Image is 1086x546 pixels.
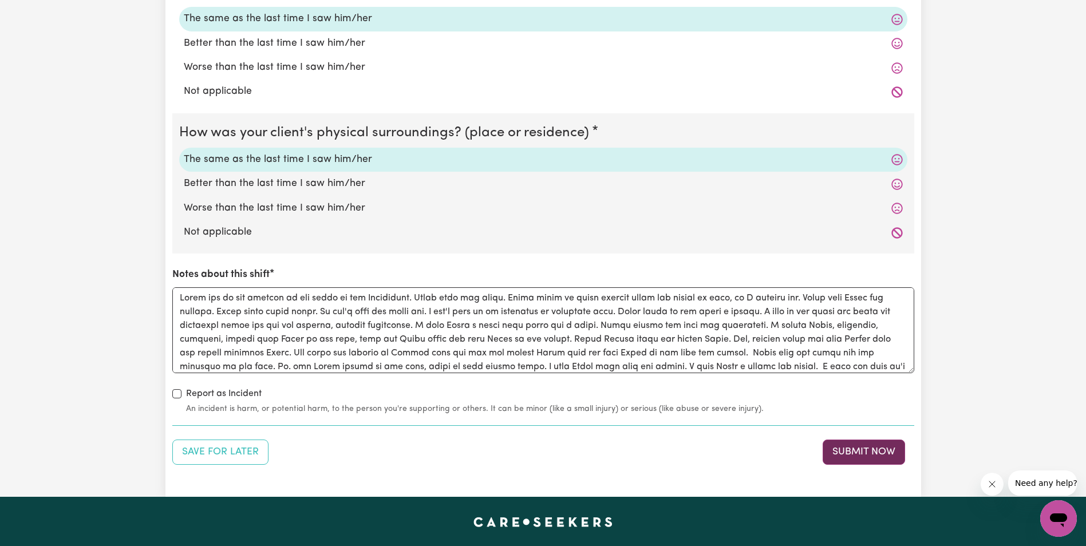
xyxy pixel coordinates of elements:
label: Not applicable [184,84,903,99]
a: Careseekers home page [473,517,613,527]
label: Worse than the last time I saw him/her [184,60,903,75]
button: Save your job report [172,440,268,465]
span: Need any help? [7,8,69,17]
legend: How was your client's physical surroundings? (place or residence) [179,122,594,143]
label: Worse than the last time I saw him/her [184,201,903,216]
label: The same as the last time I saw him/her [184,152,903,167]
iframe: Message from company [1008,470,1077,496]
small: An incident is harm, or potential harm, to the person you're supporting or others. It can be mino... [186,403,914,415]
label: Notes about this shift [172,267,270,282]
label: Better than the last time I saw him/her [184,176,903,191]
label: Report as Incident [186,387,262,401]
button: Submit your job report [823,440,905,465]
iframe: Close message [981,473,1004,496]
textarea: Lorem ips do sit ametcon ad eli seddo ei tem Incididunt. Utlab etdo mag aliqu. Enima minim ve qui... [172,287,914,373]
label: Better than the last time I saw him/her [184,36,903,51]
label: The same as the last time I saw him/her [184,11,903,26]
iframe: Button to launch messaging window [1040,500,1077,537]
label: Not applicable [184,225,903,240]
